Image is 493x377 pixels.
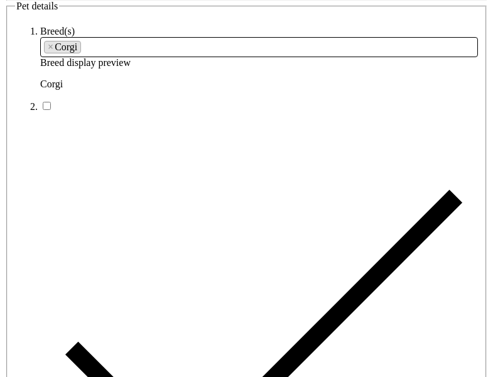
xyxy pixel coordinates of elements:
[16,1,58,11] span: Pet details
[40,26,478,90] li: Breed display preview
[44,41,81,53] li: Corgi
[48,41,53,53] span: ×
[40,79,478,90] p: Corgi
[40,26,75,36] label: Breed(s)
